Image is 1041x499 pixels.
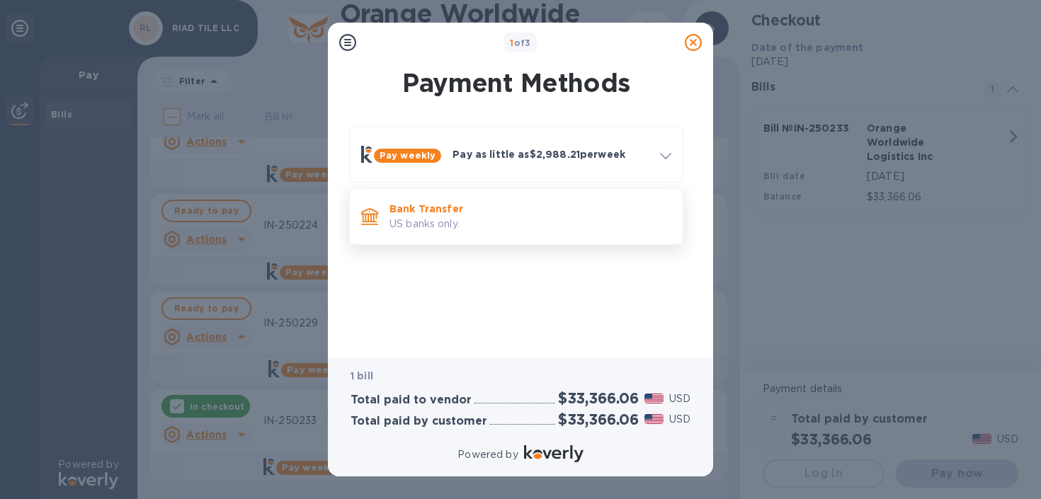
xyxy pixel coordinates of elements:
h2: $33,366.06 [558,411,639,428]
b: Pay weekly [380,150,436,161]
span: 1 [510,38,513,48]
img: USD [644,394,664,403]
p: Powered by [457,447,518,462]
img: USD [644,414,664,424]
b: of 3 [510,38,531,48]
h3: Total paid to vendor [351,394,472,407]
h2: $33,366.06 [558,389,639,407]
img: Logo [524,445,584,462]
b: 1 bill [351,370,373,382]
h3: Total paid by customer [351,415,487,428]
p: Pay as little as $2,988.21 per week [453,147,649,161]
p: USD [669,412,690,427]
h1: Payment Methods [346,68,686,98]
p: US banks only. [389,217,671,231]
p: USD [669,391,690,406]
p: Bank Transfer [389,202,671,216]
